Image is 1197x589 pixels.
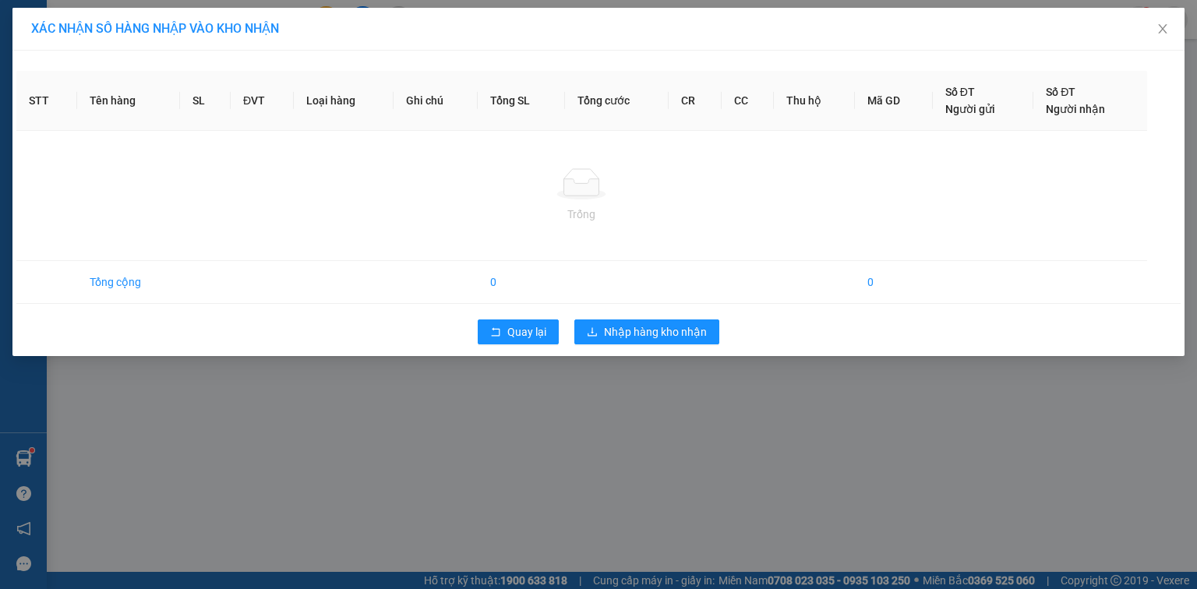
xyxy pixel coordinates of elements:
[394,71,478,131] th: Ghi chú
[31,21,279,36] span: XÁC NHẬN SỐ HÀNG NHẬP VÀO KHO NHẬN
[945,86,975,98] span: Số ĐT
[16,71,77,131] th: STT
[29,206,1135,223] div: Trống
[587,326,598,339] span: download
[1046,103,1105,115] span: Người nhận
[231,71,294,131] th: ĐVT
[478,261,565,304] td: 0
[294,71,394,131] th: Loại hàng
[669,71,721,131] th: CR
[1141,8,1185,51] button: Close
[1046,86,1075,98] span: Số ĐT
[774,71,855,131] th: Thu hộ
[478,319,559,344] button: rollbackQuay lại
[855,261,933,304] td: 0
[855,71,933,131] th: Mã GD
[77,71,180,131] th: Tên hàng
[77,261,180,304] td: Tổng cộng
[604,323,707,340] span: Nhập hàng kho nhận
[574,319,719,344] button: downloadNhập hàng kho nhận
[478,71,565,131] th: Tổng SL
[945,103,995,115] span: Người gửi
[1156,23,1169,35] span: close
[722,71,774,131] th: CC
[490,326,501,339] span: rollback
[180,71,231,131] th: SL
[565,71,669,131] th: Tổng cước
[507,323,546,340] span: Quay lại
